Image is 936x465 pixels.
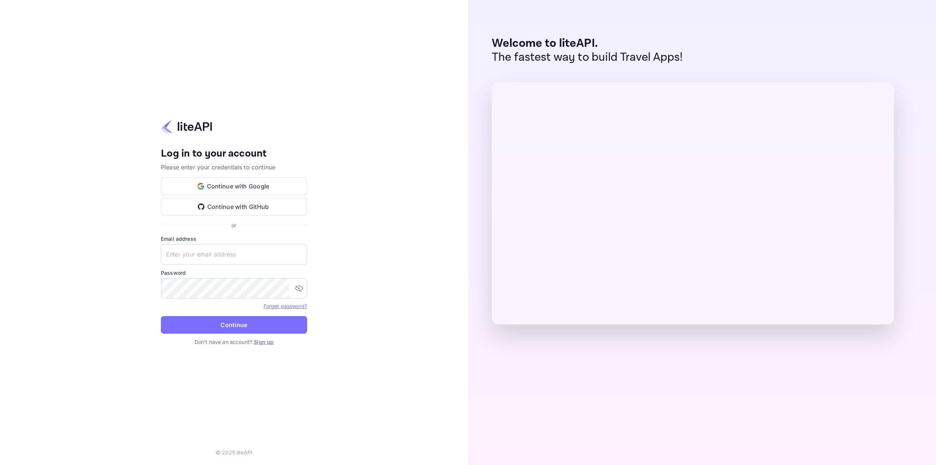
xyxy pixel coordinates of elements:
p: Don't have an account? [161,338,307,346]
a: Forget password? [264,302,307,310]
label: Password [161,269,307,277]
button: Continue [161,316,307,334]
img: liteapi [161,119,212,134]
button: toggle password visibility [292,281,306,296]
button: Continue with Google [161,177,307,195]
p: © 2025 liteAPI [216,449,252,456]
p: Welcome to liteAPI. [492,37,683,50]
p: or [231,221,236,229]
img: liteAPI Dashboard Preview [492,82,894,325]
p: The fastest way to build Travel Apps! [492,50,683,64]
a: Sign up [254,339,273,345]
p: Please enter your credentials to continue [161,163,307,172]
a: Forget password? [264,303,307,309]
button: Continue with GitHub [161,198,307,215]
h4: Log in to your account [161,147,307,160]
label: Email address [161,235,307,243]
input: Enter your email address [161,244,307,265]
